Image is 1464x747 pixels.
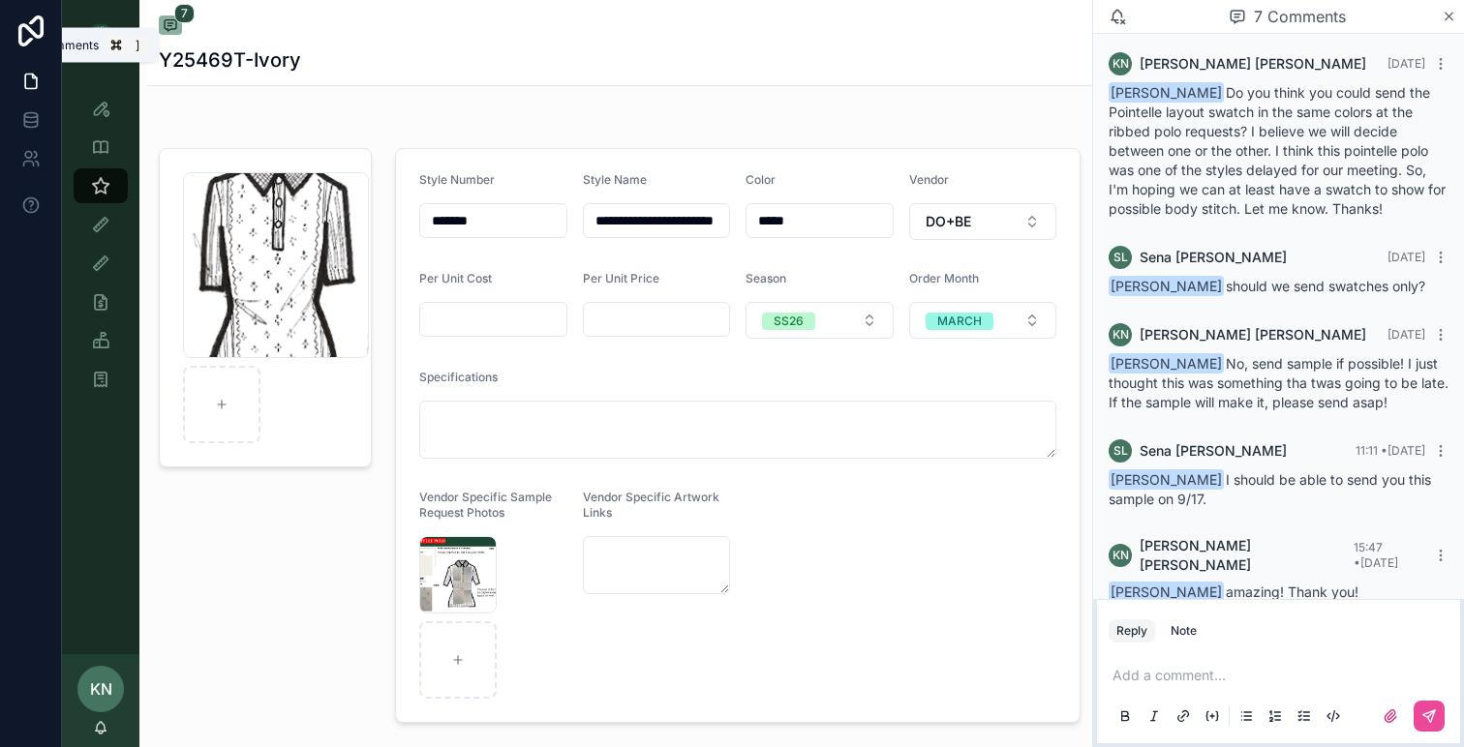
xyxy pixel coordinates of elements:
[1109,353,1224,373] span: [PERSON_NAME]
[1109,278,1425,294] span: should we send swatches only?
[746,271,786,285] span: Season
[774,313,804,330] div: SS26
[1109,355,1449,410] span: No, send sample if possible! I just thought this was something tha twas going to be late. If the ...
[583,271,659,285] span: Per Unit Price
[1388,56,1425,71] span: [DATE]
[1356,443,1425,458] span: 11:11 • [DATE]
[909,172,949,187] span: Vendor
[159,15,182,39] button: 7
[1113,327,1129,343] span: KN
[1109,471,1431,507] span: I should be able to send you this sample on 9/17.
[1109,619,1155,642] button: Reply
[90,677,112,701] span: KN
[1113,443,1128,459] span: SL
[1109,276,1224,296] span: [PERSON_NAME]
[746,172,776,187] span: Color
[1140,248,1287,267] span: Sena [PERSON_NAME]
[1163,619,1205,642] button: Note
[1109,583,1358,600] span: amazing! Thank you!
[583,490,719,520] span: Vendor Specific Artwork Links
[419,271,492,285] span: Per Unit Cost
[1113,548,1129,563] span: KN
[1140,54,1366,74] span: [PERSON_NAME] [PERSON_NAME]
[1140,441,1287,461] span: Sena [PERSON_NAME]
[909,271,979,285] span: Order Month
[62,77,139,422] div: scrollable content
[130,38,145,53] span: ]
[909,203,1057,240] button: Select Button
[419,172,495,187] span: Style Number
[1388,250,1425,264] span: [DATE]
[1109,84,1446,217] span: Do you think you could send the Pointelle layout swatch in the same colors at the ribbed polo req...
[1109,82,1224,103] span: [PERSON_NAME]
[1388,327,1425,342] span: [DATE]
[419,490,552,520] span: Vendor Specific Sample Request Photos
[583,172,647,187] span: Style Name
[926,212,971,231] span: DO+BE
[1113,250,1128,265] span: SL
[1140,325,1366,344] span: [PERSON_NAME] [PERSON_NAME]
[85,23,116,54] img: App logo
[1254,5,1346,28] span: 7 Comments
[1140,536,1354,575] span: [PERSON_NAME] [PERSON_NAME]
[159,46,301,74] h1: Y25469T-Ivory
[419,370,498,384] span: Specifications
[174,4,195,23] span: 7
[1113,56,1129,72] span: KN
[1109,469,1224,490] span: [PERSON_NAME]
[1171,623,1197,639] div: Note
[937,313,982,330] div: MARCH
[1354,540,1398,570] span: 15:47 • [DATE]
[1109,582,1224,602] span: [PERSON_NAME]
[909,302,1057,339] button: Select Button
[746,302,894,339] button: Select Button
